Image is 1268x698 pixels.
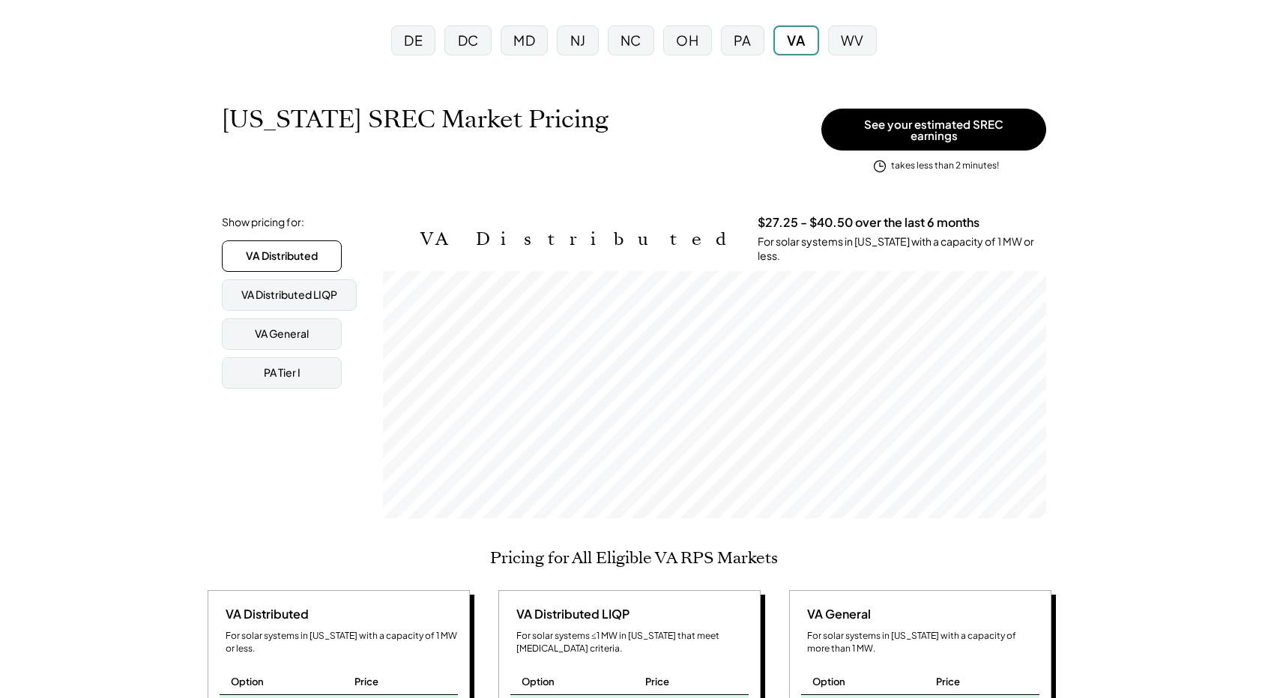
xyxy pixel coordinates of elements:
h3: $27.25 - $40.50 over the last 6 months [758,215,979,231]
div: Option [231,675,264,688]
div: VA Distributed LIQP [510,606,630,622]
div: DE [404,31,423,49]
div: MD [513,31,535,49]
h2: Pricing for All Eligible VA RPS Markets [490,548,778,568]
div: Price [645,675,669,688]
div: For solar systems ≤1 MW in [US_STATE] that meet [MEDICAL_DATA] criteria. [516,630,749,655]
div: OH [676,31,698,49]
div: For solar systems in [US_STATE] with a capacity of more than 1 MW. [807,630,1039,655]
div: takes less than 2 minutes! [891,160,999,172]
div: VA Distributed [246,249,318,264]
div: Option [522,675,555,688]
div: Price [354,675,378,688]
div: Price [936,675,960,688]
button: See your estimated SREC earnings [821,109,1046,151]
h2: VA Distributed [420,228,735,250]
div: NC [621,31,641,49]
div: PA [734,31,752,49]
div: WV [841,31,864,49]
div: PA Tier I [264,365,301,380]
div: For solar systems in [US_STATE] with a capacity of 1 MW or less. [226,630,458,655]
div: VA Distributed [220,606,309,622]
div: DC [458,31,479,49]
div: VA General [255,327,309,342]
div: For solar systems in [US_STATE] with a capacity of 1 MW or less. [758,234,1046,264]
div: VA [787,31,805,49]
div: VA Distributed LIQP [241,288,337,303]
h1: [US_STATE] SREC Market Pricing [222,105,609,134]
div: Option [812,675,845,688]
div: Show pricing for: [222,215,304,230]
div: NJ [570,31,586,49]
div: VA General [801,606,871,622]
